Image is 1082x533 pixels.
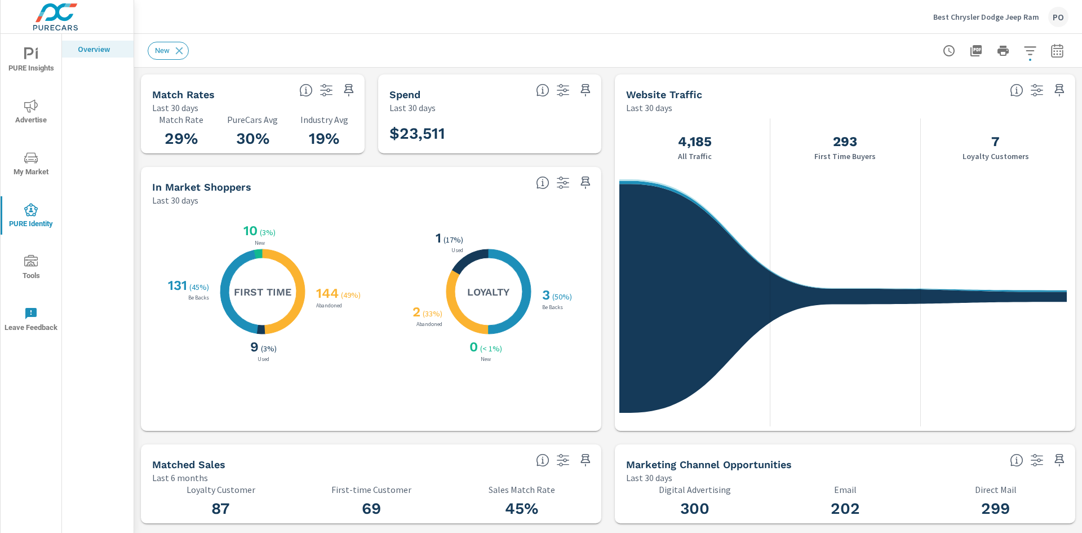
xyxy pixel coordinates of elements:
p: Last 30 days [389,101,436,114]
h5: Matched Sales [152,459,225,470]
span: PURE Insights [4,47,58,75]
h5: Website Traffic [626,89,702,100]
p: Sales Match Rate [453,484,590,495]
p: Email [777,484,914,495]
span: Loyalty: Matched has purchased from the dealership before and has exhibited a preference through ... [536,176,549,190]
p: ( 49% ) [341,290,363,300]
p: Be Backs [186,295,211,301]
button: Print Report [992,39,1014,62]
h3: 9 [248,339,259,355]
h5: Loyalty [467,285,509,298]
span: Advertise [4,99,58,127]
p: ( 33% ) [423,309,445,319]
p: ( 17% ) [444,235,465,245]
p: ( < 1% ) [480,343,504,354]
div: Overview [62,41,134,58]
span: Save this to your personalized report [577,451,595,469]
h3: 3 [540,287,550,303]
span: Match rate: % of Identifiable Traffic. Pure Identity avg: Avg match rate of all PURE Identity cus... [299,83,313,97]
h3: 300 [626,499,763,518]
p: PureCars Avg [224,114,282,125]
p: New [252,240,267,246]
h3: 10 [241,223,258,239]
button: Apply Filters [1019,39,1041,62]
h3: 19% [295,129,353,148]
h3: 2 [410,304,420,320]
h3: $23,511 [389,124,445,143]
p: ( 3% ) [260,227,278,237]
h3: 87 [152,499,289,518]
p: Last 30 days [152,101,198,114]
h3: 144 [314,285,339,301]
span: Tools [4,255,58,283]
span: PURE Identity [4,203,58,231]
p: Last 30 days [626,471,672,484]
span: New [148,46,176,55]
span: Loyalty: Matches that have purchased from the dealership before and purchased within the timefram... [536,453,549,467]
p: Overview [78,43,125,55]
h5: Marketing Channel Opportunities [626,459,792,470]
div: New [148,42,189,60]
h5: First Time [234,285,291,298]
p: ( 45% ) [189,282,211,292]
span: All traffic is the data we start with. It’s unique personas over a 30-day period. We don’t consid... [1010,83,1023,97]
p: Digital Advertising [626,484,763,495]
span: Save this to your personalized report [1050,81,1068,99]
span: Save this to your personalized report [577,174,595,192]
span: Leave Feedback [4,307,58,334]
h5: In Market Shoppers [152,181,251,193]
p: Best Chrysler Dodge Jeep Ram [933,12,1039,22]
p: Be Backs [540,305,565,310]
h3: 131 [166,277,187,293]
p: Direct Mail [927,484,1064,495]
p: ( 3% ) [261,343,279,354]
span: Matched shoppers that can be exported to each channel type. This is targetable traffic. [1010,453,1023,467]
span: My Market [4,151,58,179]
div: nav menu [1,34,61,345]
p: Last 30 days [152,193,198,207]
p: Loyalty Customer [152,484,289,495]
h3: 1 [433,230,441,246]
h3: 30% [224,129,282,148]
p: Last 6 months [152,471,208,484]
p: New [478,356,493,362]
p: Used [255,356,272,362]
p: Used [449,248,465,253]
button: Select Date Range [1046,39,1068,62]
h3: 202 [777,499,914,518]
h3: 29% [152,129,210,148]
h5: Match Rates [152,89,215,100]
span: Save this to your personalized report [577,81,595,99]
span: Save this to your personalized report [340,81,358,99]
h3: 299 [927,499,1064,518]
div: PO [1048,7,1068,27]
p: Abandoned [314,303,344,309]
h3: 45% [453,499,590,518]
h3: 0 [467,339,478,355]
p: First-time Customer [303,484,440,495]
h3: 69 [303,499,440,518]
h5: Spend [389,89,420,100]
p: ( 50% ) [552,292,574,302]
p: Abandoned [414,321,445,327]
button: "Export Report to PDF" [965,39,987,62]
span: Save this to your personalized report [1050,451,1068,469]
p: Last 30 days [626,101,672,114]
p: Match Rate [152,114,210,125]
p: Industry Avg [295,114,353,125]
